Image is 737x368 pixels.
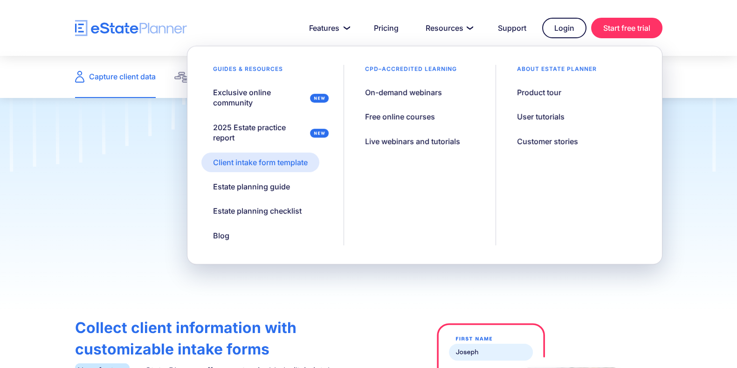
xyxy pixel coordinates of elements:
div: About estate planner [505,65,608,78]
a: On-demand webinars [353,83,454,102]
a: Live webinars and tutorials [353,132,472,151]
div: Capture client data [89,70,156,83]
a: Start free trial [591,18,662,38]
a: User tutorials [505,107,576,126]
a: Estate planning checklist [201,201,313,221]
a: Blog [201,226,241,245]
div: Guides & resources [201,65,295,78]
div: 2025 Estate practice report [213,122,306,143]
div: Customer stories [517,136,578,146]
a: Customer stories [505,132,590,151]
a: Product tour [505,83,573,102]
a: Resources [414,19,482,37]
div: Live webinars and tutorials [365,136,460,146]
a: Free online courses [353,107,447,126]
div: Client intake form template [213,157,308,167]
a: Create estate plans [174,56,261,98]
div: Estate planning checklist [213,206,302,216]
strong: Collect client information with customizable intake forms [75,319,296,358]
a: 2025 Estate practice report [201,118,334,148]
a: Estate planning guide [201,177,302,196]
a: Pricing [363,19,410,37]
div: Product tour [517,87,561,97]
a: Exclusive online community [201,83,334,113]
h1: and gather more accurate data [161,162,576,229]
div: On-demand webinars [365,87,442,97]
a: Client intake form template [201,153,319,172]
div: Estate planning guide [213,181,290,192]
div: Free online courses [365,111,435,122]
div: User tutorials [517,111,565,122]
a: Support [487,19,537,37]
a: home [75,20,187,36]
div: Blog [213,230,229,241]
a: Capture client data [75,56,156,98]
div: CPD–accredited learning [353,65,468,78]
a: Login [542,18,586,38]
div: Exclusive online community [213,87,306,108]
a: Features [298,19,358,37]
